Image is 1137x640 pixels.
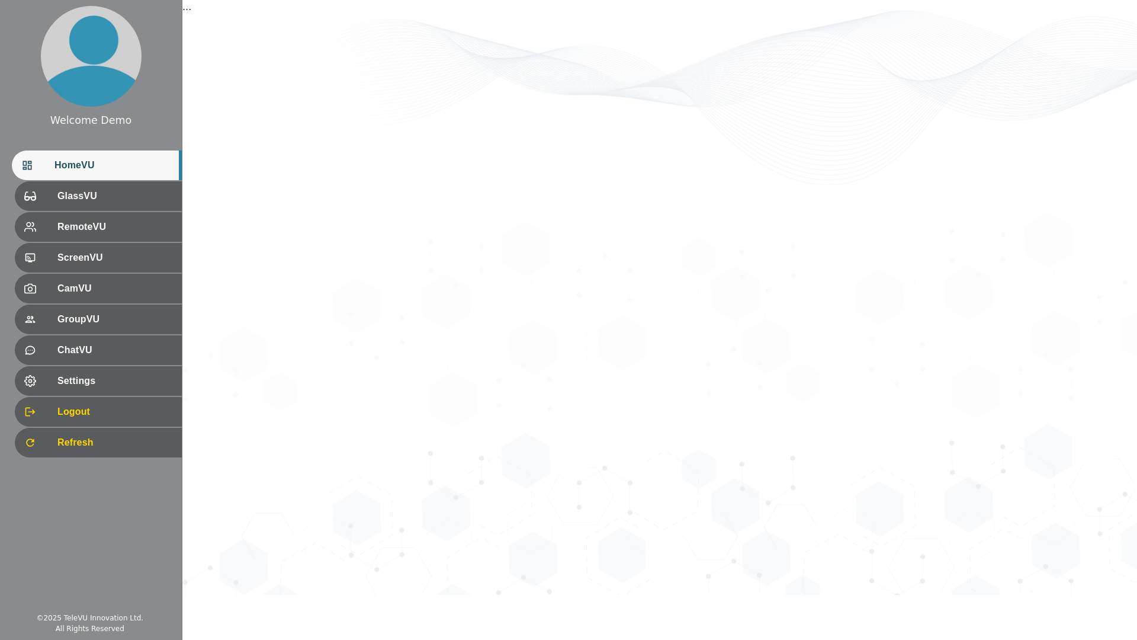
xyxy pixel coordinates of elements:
div: © 2025 TeleVU Innovation Ltd. [36,613,143,623]
div: RemoteVU [15,212,182,242]
div: Welcome Demo [50,113,132,128]
div: ScreenVU [15,243,182,273]
div: ChatVU [15,335,182,365]
span: HomeVU [54,158,172,172]
span: GroupVU [57,312,172,327]
div: GroupVU [15,305,182,334]
div: Refresh [15,428,182,457]
span: CamVU [57,281,172,296]
span: Refresh [57,436,172,450]
span: Logout [57,405,172,419]
span: ScreenVU [57,251,172,265]
div: HomeVU [12,151,182,180]
img: profile.png [41,6,142,107]
div: All Rights Reserved [56,623,124,634]
div: GlassVU [15,181,182,211]
div: CamVU [15,274,182,303]
div: Logout [15,397,182,427]
span: ChatVU [57,343,172,357]
div: Settings [15,366,182,396]
span: Settings [57,374,172,388]
span: GlassVU [57,189,172,203]
span: RemoteVU [57,220,172,234]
